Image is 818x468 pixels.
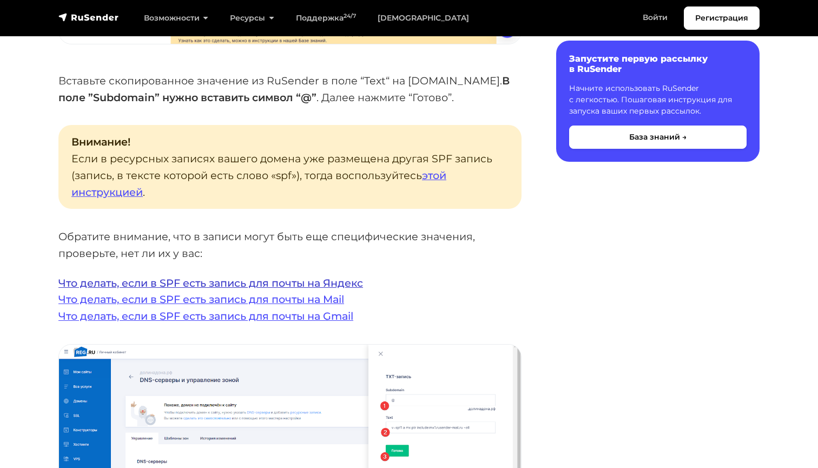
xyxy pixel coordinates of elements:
[632,6,678,29] a: Войти
[569,83,747,117] p: Начните использовать RuSender с легкостью. Пошаговая инструкция для запуска ваших первых рассылок.
[58,309,353,322] a: Что делать, если в SPF есть запись для почты на Gmail
[58,125,522,209] p: Если в ресурсных записях вашего домена уже размещена другая SPF запись (запись, в тексте которой ...
[133,7,219,29] a: Возможности
[58,228,522,261] p: Обратите внимание, что в записи могут быть еще специфические значения, проверьте, нет ли их у вас:
[71,135,130,148] strong: Внимание!
[285,7,367,29] a: Поддержка24/7
[58,91,316,104] strong: поле ”Subdomain” нужно вставить символ “@”
[58,12,119,23] img: RuSender
[58,293,344,306] a: Что делать, если в SPF есть запись для почты на Mail
[71,169,446,199] a: этой инструкцией
[58,72,522,106] p: Вставьте скопированное значение из RuSender в поле “Text“ на [DOMAIN_NAME]. . Далее нажмите “Гото...
[367,7,480,29] a: [DEMOGRAPHIC_DATA]
[569,54,747,74] h6: Запустите первую рассылку в RuSender
[502,74,510,87] strong: В
[344,12,356,19] sup: 24/7
[569,126,747,149] button: База знаний →
[58,276,363,289] a: Что делать, если в SPF есть запись для почты на Яндекс
[684,6,760,30] a: Регистрация
[219,7,285,29] a: Ресурсы
[556,41,760,162] a: Запустите первую рассылку в RuSender Начните использовать RuSender с легкостью. Пошаговая инструк...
